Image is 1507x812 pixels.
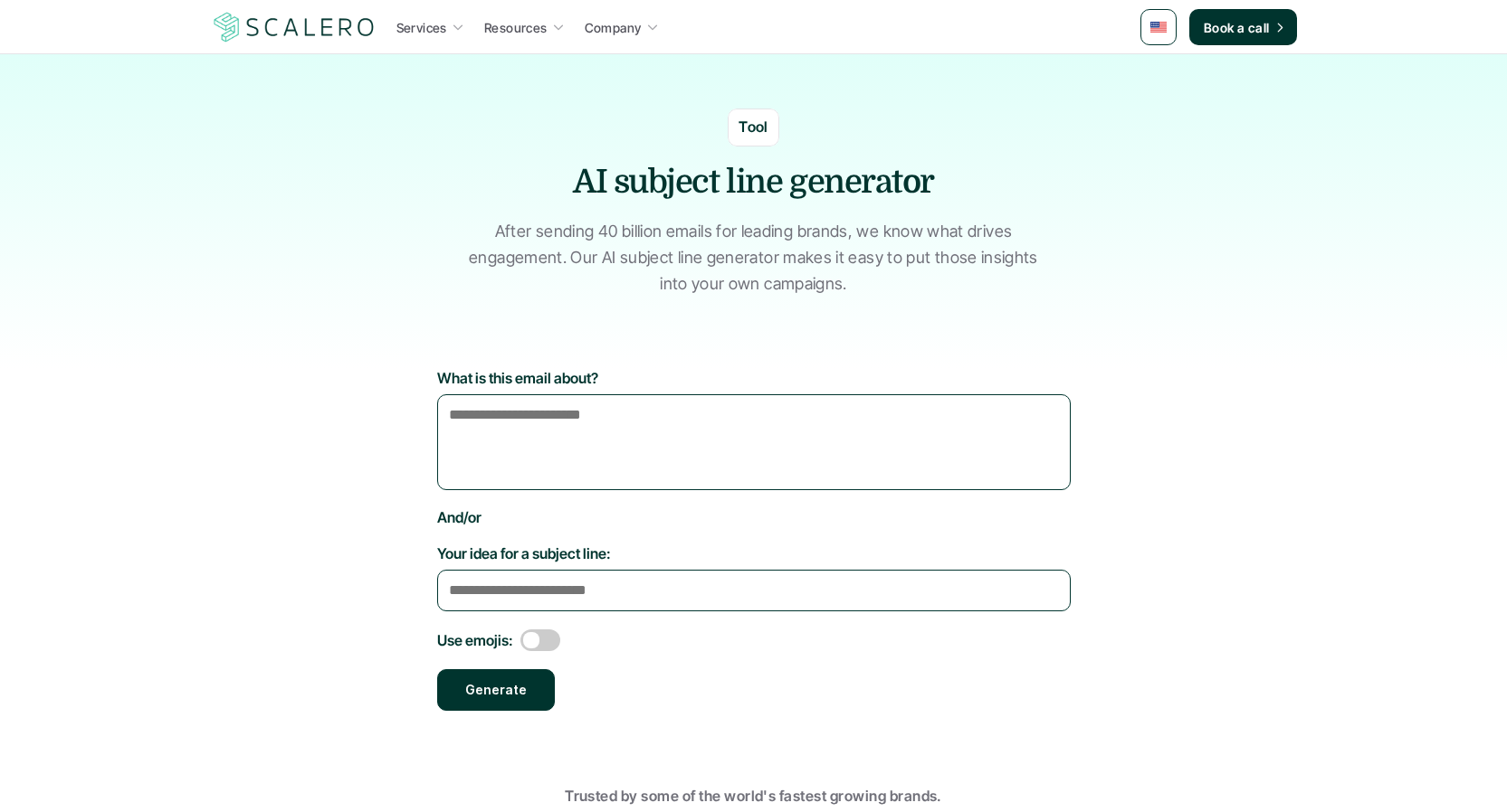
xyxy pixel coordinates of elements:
a: Scalero company logo [211,11,377,43]
button: Generate [437,669,555,711]
p: Services [396,18,447,37]
p: After sending 40 billion emails for leading brands, we know what drives engagement. Our AI subjec... [460,219,1048,297]
p: Resources [484,18,548,37]
p: Book a call [1204,18,1270,37]
h3: AI subject line generator [482,160,1025,205]
label: What is this email about? [437,369,1071,387]
p: Tool [739,116,768,139]
p: Company [585,18,642,37]
label: And/or [437,508,1071,526]
label: Use emojis: [437,631,513,649]
p: Trusted by some of the world's fastest growing brands. [211,785,1297,808]
img: Scalero company logo [211,10,377,44]
a: Book a call [1189,9,1297,45]
label: Your idea for a subject line: [437,544,1071,562]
